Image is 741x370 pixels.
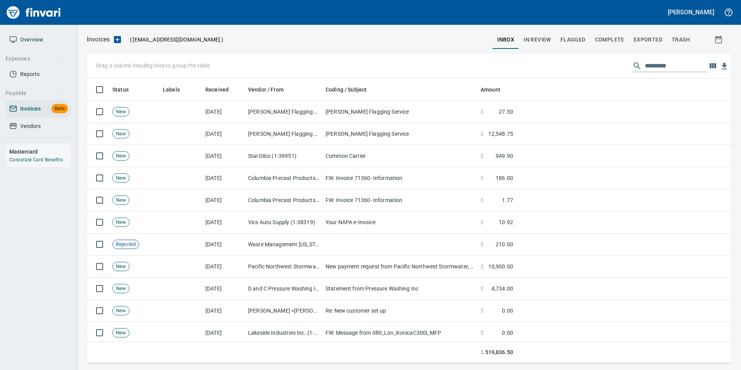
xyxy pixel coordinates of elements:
[322,278,477,300] td: Statement from Pressure Washing Inc
[113,130,129,138] span: New
[326,85,377,94] span: Coding / Subject
[672,35,690,45] span: trash
[113,175,129,182] span: New
[502,307,513,315] span: 0.00
[707,60,719,72] button: Choose columns to display
[113,152,129,160] span: New
[481,218,484,226] span: $
[491,285,513,292] span: 4,734.00
[202,123,245,145] td: [DATE]
[481,85,510,94] span: Amount
[499,108,513,116] span: 27.50
[326,85,367,94] span: Coding / Subject
[481,263,484,270] span: $
[499,218,513,226] span: 10.92
[52,104,68,113] span: Beta
[322,167,477,189] td: FW: Invoice 71360- Information
[87,35,110,44] nav: breadcrumb
[5,54,64,64] span: Expenses
[113,108,129,116] span: New
[245,278,322,300] td: D and C Pressure Washing Inc (1-38751)
[322,189,477,211] td: FW: Invoice 71360- Information
[5,3,63,22] img: Finvari
[245,322,322,344] td: Lakeside Industries Inc. (1-10589)
[245,189,322,211] td: Columbia Precast Products, LLC (1-22007)
[248,85,294,94] span: Vendor / From
[481,307,484,315] span: $
[322,211,477,233] td: Your NAPA e-Invoice
[496,174,513,182] span: 186.00
[5,88,64,98] span: Payable
[245,123,322,145] td: [PERSON_NAME] Flagging Services (1-39947)
[322,145,477,167] td: Common Carrier
[245,300,322,322] td: [PERSON_NAME] <[PERSON_NAME][EMAIL_ADDRESS][PERSON_NAME][DOMAIN_NAME]>
[202,101,245,123] td: [DATE]
[322,322,477,344] td: FW: Message from 080_Lon_KonicaC300i_MFP
[322,256,477,278] td: New payment request from Pacific Northwest Stormwater, LLC - invoice 1043
[719,61,730,72] button: Download Table
[481,285,484,292] span: $
[481,152,484,160] span: $
[113,197,129,204] span: New
[2,86,67,100] button: Payable
[9,157,63,163] a: Corporate Card Benefits
[481,196,484,204] span: $
[202,300,245,322] td: [DATE]
[524,35,551,45] span: In Review
[163,85,180,94] span: Labels
[6,118,71,135] a: Vendors
[595,35,624,45] span: Complete
[20,121,41,131] span: Vendors
[202,211,245,233] td: [DATE]
[202,278,245,300] td: [DATE]
[2,52,67,66] button: Expenses
[113,329,129,337] span: New
[668,8,714,16] h5: [PERSON_NAME]
[112,85,129,94] span: Status
[20,35,43,45] span: Overview
[6,100,71,118] a: InvoicesBeta
[502,196,513,204] span: 1.77
[6,66,71,83] a: Reports
[481,130,484,138] span: $
[245,167,322,189] td: Columbia Precast Products, LLC (1-22007)
[96,62,210,69] p: Drag a column heading here to group the table
[481,348,484,356] span: $
[485,348,513,356] span: 519,836.50
[202,256,245,278] td: [DATE]
[322,101,477,123] td: [PERSON_NAME] Flagging Service
[322,300,477,322] td: Re: New customer set up
[202,167,245,189] td: [DATE]
[245,211,322,233] td: Vics Auto Supply (1-38319)
[245,233,322,256] td: Waste Management [US_STATE] (1-11097)
[481,85,500,94] span: Amount
[132,36,221,43] span: [EMAIL_ADDRESS][DOMAIN_NAME]
[248,85,284,94] span: Vendor / From
[481,174,484,182] span: $
[113,307,129,315] span: New
[634,35,662,45] span: Exported
[20,69,40,79] span: Reports
[125,36,223,43] p: ( )
[488,130,513,138] span: 12,548.75
[666,6,716,18] button: [PERSON_NAME]
[9,147,71,156] h6: Mastercard
[481,108,484,116] span: $
[496,152,513,160] span: 949.90
[496,240,513,248] span: 210.00
[6,31,71,48] a: Overview
[481,240,484,248] span: $
[481,329,484,337] span: $
[113,219,129,226] span: New
[163,85,190,94] span: Labels
[202,233,245,256] td: [DATE]
[113,241,139,248] span: Rejected
[560,35,586,45] span: Flagged
[202,145,245,167] td: [DATE]
[113,263,129,270] span: New
[112,85,139,94] span: Status
[202,189,245,211] td: [DATE]
[87,35,110,44] p: Invoices
[205,85,239,94] span: Received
